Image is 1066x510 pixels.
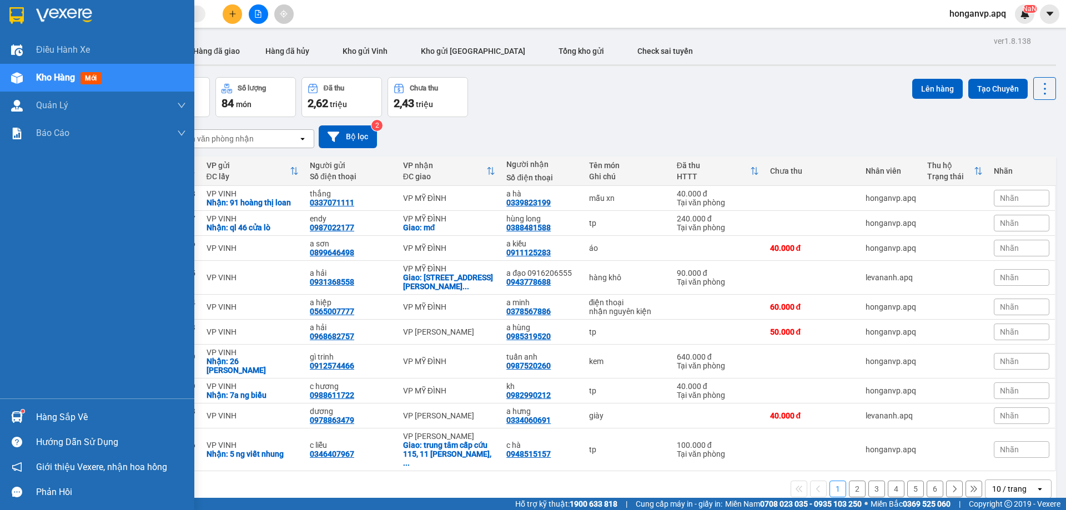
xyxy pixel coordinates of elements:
div: Tại văn phòng [677,223,759,232]
div: thắng [310,189,392,198]
div: 50.000 đ [770,327,854,336]
span: Miền Nam [725,498,862,510]
span: | [959,498,961,510]
button: Chưa thu2,43 triệu [388,77,468,117]
div: Số lượng [238,84,266,92]
span: | [626,498,627,510]
div: hàng khô [589,273,666,282]
div: VP VINH [207,441,299,450]
div: Trạng thái [927,172,974,181]
span: honganvp.apq [941,7,1015,21]
span: 2,43 [394,97,414,110]
div: tp [589,386,666,395]
button: Tạo Chuyến [968,79,1028,99]
span: Nhãn [1000,302,1019,311]
th: Toggle SortBy [201,156,305,186]
div: kem [589,357,666,366]
span: mới [81,72,101,84]
span: ... [462,282,469,291]
div: 40.000 đ [677,382,759,391]
div: Nhận: 5 ng viết nhung [207,450,299,458]
div: Thu hộ [927,161,974,170]
div: Nhận: 26 NGUYỄN TÀI [207,357,299,375]
div: VP MỸ ĐÌNH [403,194,496,203]
div: 0378567886 [506,307,551,316]
sup: NaN [1023,5,1037,13]
sup: 1 [21,410,24,413]
div: c hương [310,382,392,391]
span: triệu [330,100,347,109]
div: điện thoại [589,298,666,307]
div: 0985319520 [506,332,551,341]
div: 0982990212 [506,391,551,400]
div: 0346407967 [310,450,354,458]
div: Nhận: ql 46 cửa lò [207,223,299,232]
div: VP VINH [207,348,299,357]
span: Nhãn [1000,219,1019,228]
div: Tại văn phòng [677,361,759,370]
div: 0987520260 [506,361,551,370]
th: Toggle SortBy [671,156,765,186]
div: a sơn [310,239,392,248]
span: Hỗ trợ kỹ thuật: [515,498,617,510]
div: áo [589,244,666,253]
div: nhận nguyên kiện [589,307,666,316]
div: a đạo 0916206555 [506,269,577,277]
div: Người gửi [310,161,392,170]
div: 90.000 đ [677,269,759,277]
div: Giao: mđ [403,223,496,232]
svg: open [1035,484,1044,493]
div: VP [PERSON_NAME] [403,327,496,336]
div: VP VINH [207,302,299,311]
div: 0334060691 [506,416,551,425]
div: honganvp.apq [866,386,916,395]
div: tuấn anh [506,352,577,361]
div: Số điện thoại [506,173,577,182]
div: honganvp.apq [866,244,916,253]
div: Chọn văn phòng nhận [177,133,254,144]
div: VP VINH [207,214,299,223]
span: caret-down [1045,9,1055,19]
div: ver 1.8.138 [994,35,1031,47]
span: question-circle [12,437,22,447]
span: 2,62 [308,97,328,110]
div: endy [310,214,392,223]
div: 0948515157 [506,450,551,458]
div: c hà [506,441,577,450]
div: Giao: 20 lê hữu phước , phường mỹ đình 2 , hà nội [403,273,496,291]
div: VP VINH [207,411,299,420]
div: a hùng [506,323,577,332]
div: mẫu xn [589,194,666,203]
div: Nhân viên [866,166,916,175]
div: VP MỸ ĐÌNH [403,302,496,311]
div: 640.000 đ [677,352,759,361]
div: 0388481588 [506,223,551,232]
div: 0943778688 [506,277,551,286]
img: solution-icon [11,128,23,139]
span: message [12,487,22,497]
div: a hà [506,189,577,198]
div: a hưng [506,407,577,416]
div: Chưa thu [770,166,854,175]
button: file-add [249,4,268,24]
button: Đã thu2,62 triệu [301,77,382,117]
div: Nhận: 91 hoàng thị loan [207,198,299,207]
span: ... [403,458,410,467]
span: Kho gửi Vinh [343,47,388,55]
strong: 0369 525 060 [903,499,951,508]
img: icon-new-feature [1020,9,1030,19]
span: aim [280,10,288,18]
div: a minh [506,298,577,307]
button: 6 [927,481,943,497]
div: Tại văn phòng [677,198,759,207]
div: VP VINH [207,382,299,391]
div: VP MỸ ĐÌNH [403,386,496,395]
button: caret-down [1040,4,1059,24]
div: ĐC lấy [207,172,290,181]
div: 0912574466 [310,361,354,370]
div: VP VINH [207,273,299,282]
div: Hàng sắp về [36,409,186,426]
button: plus [223,4,242,24]
button: 3 [868,481,885,497]
button: Hàng đã giao [184,38,249,64]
